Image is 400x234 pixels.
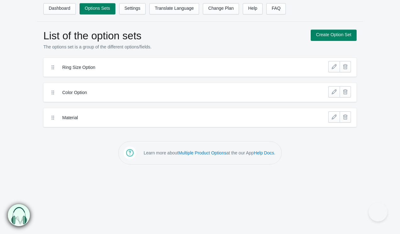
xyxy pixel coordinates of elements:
label: Color Option [62,89,292,96]
a: Options Sets [80,3,115,14]
p: Learn more about at the our App . [144,150,275,156]
img: bxm.png [7,204,29,226]
a: Translate Language [149,3,199,14]
iframe: Toggle Customer Support [369,203,387,221]
label: Material [62,114,292,121]
a: FAQ [266,3,286,14]
a: Multiple Product Options [178,150,226,155]
p: The options set is a group of the different options/fields. [43,44,304,50]
a: Help Docs [254,150,274,155]
label: Ring Size Option [62,64,292,70]
a: Settings [119,3,146,14]
a: Dashboard [43,3,76,14]
h1: List of the option sets [43,30,304,42]
a: Change Plan [203,3,239,14]
a: Help [243,3,263,14]
a: Create Option Set [311,30,357,41]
